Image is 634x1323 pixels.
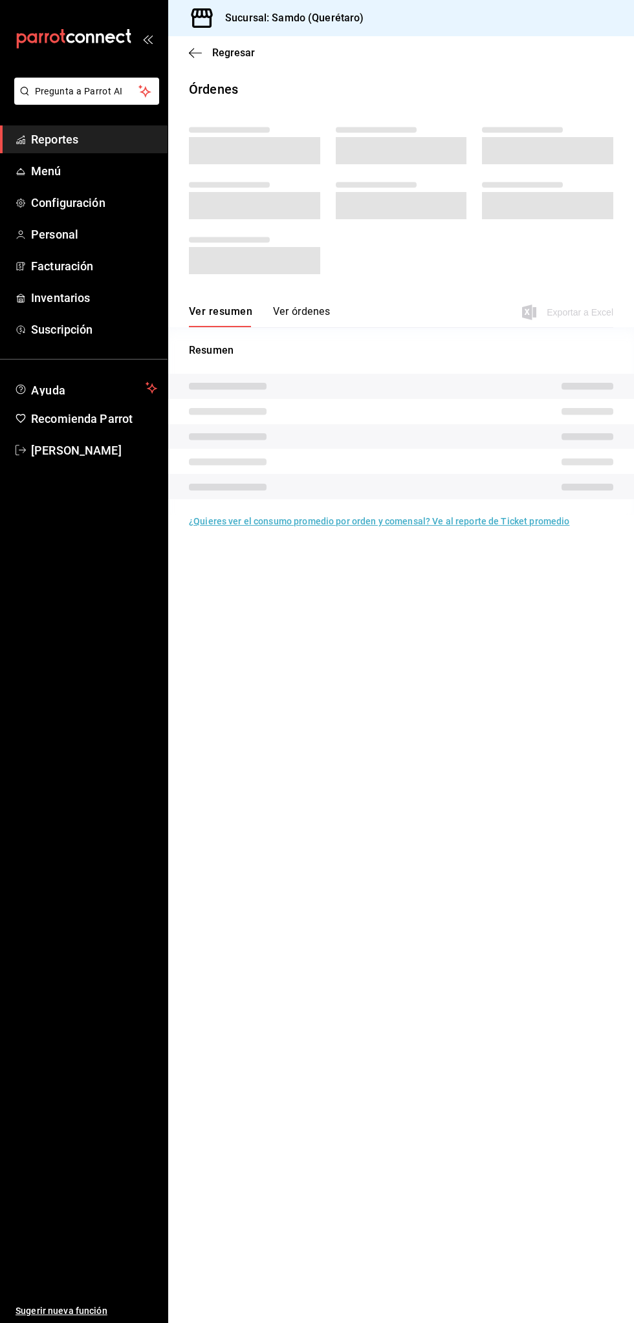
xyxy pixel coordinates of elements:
[189,305,252,327] button: Ver resumen
[142,34,153,44] button: open_drawer_menu
[31,194,157,211] span: Configuración
[9,94,159,107] a: Pregunta a Parrot AI
[189,516,569,526] a: ¿Quieres ver el consumo promedio por orden y comensal? Ve al reporte de Ticket promedio
[31,162,157,180] span: Menú
[31,442,157,459] span: [PERSON_NAME]
[189,343,613,358] p: Resumen
[31,257,157,275] span: Facturación
[31,410,157,427] span: Recomienda Parrot
[31,226,157,243] span: Personal
[215,10,364,26] h3: Sucursal: Samdo (Querétaro)
[31,321,157,338] span: Suscripción
[189,80,238,99] div: Órdenes
[31,380,140,396] span: Ayuda
[16,1304,157,1318] span: Sugerir nueva función
[31,289,157,307] span: Inventarios
[189,305,330,327] div: navigation tabs
[212,47,255,59] span: Regresar
[189,47,255,59] button: Regresar
[31,131,157,148] span: Reportes
[273,305,330,327] button: Ver órdenes
[35,85,139,98] span: Pregunta a Parrot AI
[14,78,159,105] button: Pregunta a Parrot AI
